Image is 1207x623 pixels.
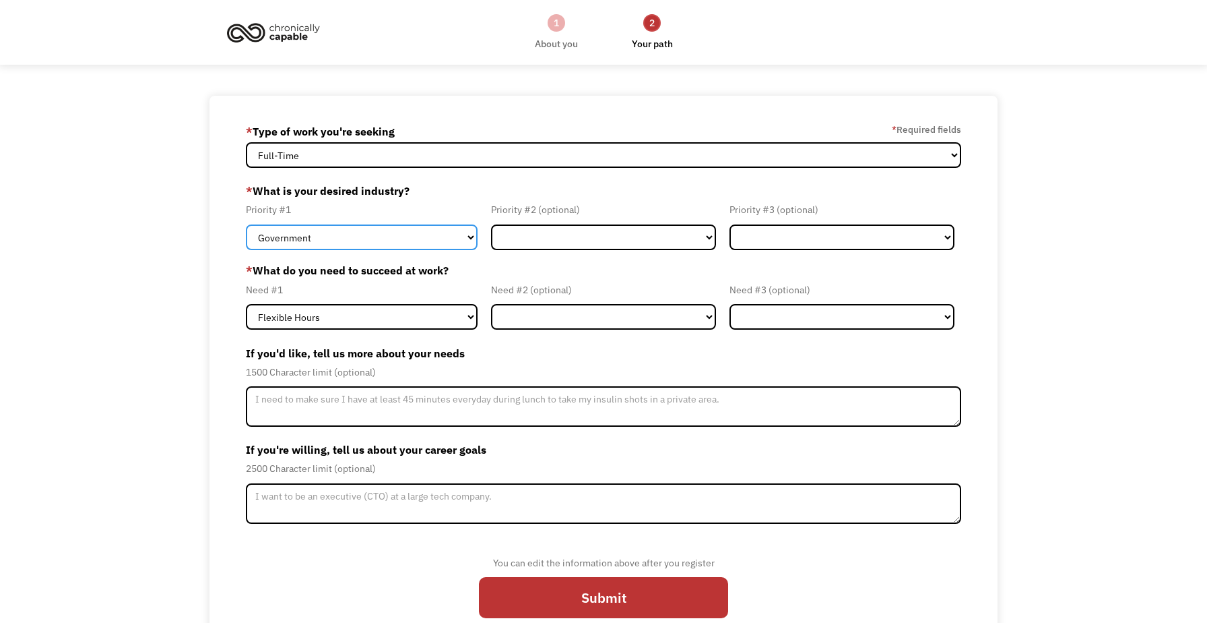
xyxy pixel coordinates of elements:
[643,14,661,32] div: 2
[892,121,961,138] label: Required fields
[246,202,478,218] div: Priority #1
[729,282,954,298] div: Need #3 (optional)
[246,121,395,142] label: Type of work you're seeking
[548,14,565,32] div: 1
[246,343,962,364] label: If you'd like, tell us more about your needs
[491,202,716,218] div: Priority #2 (optional)
[535,36,578,52] div: About you
[535,13,578,52] a: 1About you
[246,439,962,461] label: If you're willing, tell us about your career goals
[479,577,728,618] input: Submit
[729,202,954,218] div: Priority #3 (optional)
[246,364,962,380] div: 1500 Character limit (optional)
[246,180,962,202] label: What is your desired industry?
[632,36,673,52] div: Your path
[632,13,673,52] a: 2Your path
[246,461,962,477] div: 2500 Character limit (optional)
[223,18,324,47] img: Chronically Capable logo
[491,282,716,298] div: Need #2 (optional)
[246,282,478,298] div: Need #1
[479,555,728,571] div: You can edit the information above after you register
[246,262,962,278] label: What do you need to succeed at work?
